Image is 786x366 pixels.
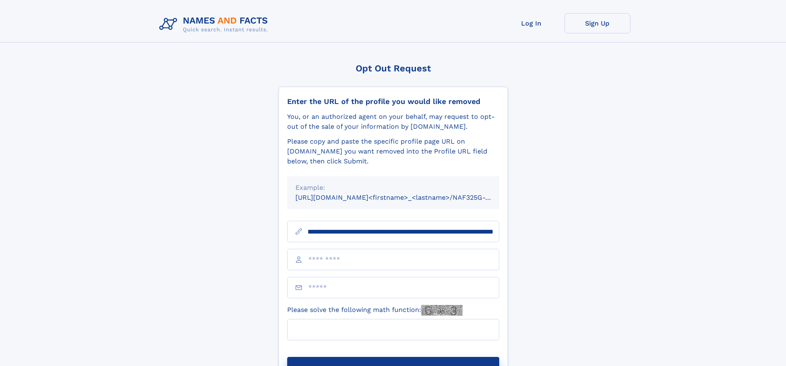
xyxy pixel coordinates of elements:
[287,112,499,132] div: You, or an authorized agent on your behalf, may request to opt-out of the sale of your informatio...
[295,194,515,201] small: [URL][DOMAIN_NAME]<firstname>_<lastname>/NAF325G-xxxxxxxx
[287,97,499,106] div: Enter the URL of the profile you would like removed
[564,13,630,33] a: Sign Up
[295,183,491,193] div: Example:
[287,137,499,166] div: Please copy and paste the specific profile page URL on [DOMAIN_NAME] you want removed into the Pr...
[287,305,463,316] label: Please solve the following math function:
[156,13,275,35] img: Logo Names and Facts
[279,63,508,73] div: Opt Out Request
[498,13,564,33] a: Log In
